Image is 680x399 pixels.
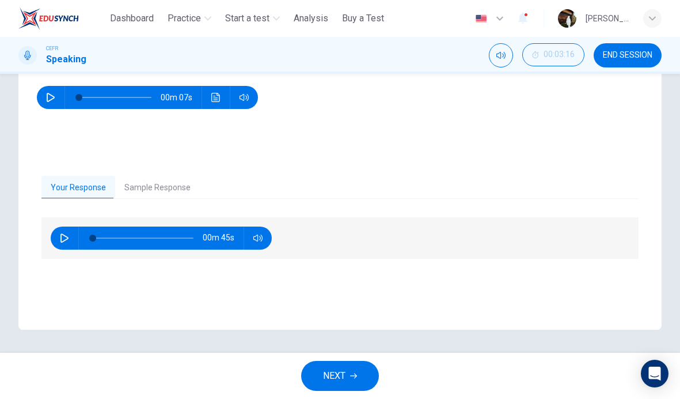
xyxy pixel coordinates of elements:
[203,227,244,250] span: 00m 45s
[603,51,652,60] span: END SESSION
[474,14,488,23] img: en
[289,8,333,29] button: Analysis
[46,44,58,52] span: CEFR
[207,86,225,109] button: Click to see the audio transcription
[522,43,584,66] button: 00:03:16
[18,7,105,30] a: ELTC logo
[594,43,662,67] button: END SESSION
[544,50,575,59] span: 00:03:16
[586,12,629,25] div: [PERSON_NAME]
[221,8,284,29] button: Start a test
[489,43,513,67] div: Mute
[337,8,389,29] button: Buy a Test
[301,361,379,391] button: NEXT
[105,8,158,29] button: Dashboard
[294,12,328,25] span: Analysis
[161,86,202,109] span: 00m 07s
[323,368,345,384] span: NEXT
[46,52,86,66] h1: Speaking
[41,176,115,200] button: Your Response
[641,360,668,387] div: Open Intercom Messenger
[110,12,154,25] span: Dashboard
[522,43,584,67] div: Hide
[18,7,79,30] img: ELTC logo
[225,12,269,25] span: Start a test
[168,12,201,25] span: Practice
[558,9,576,28] img: Profile picture
[163,8,216,29] button: Practice
[41,176,639,200] div: basic tabs example
[115,176,200,200] button: Sample Response
[342,12,384,25] span: Buy a Test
